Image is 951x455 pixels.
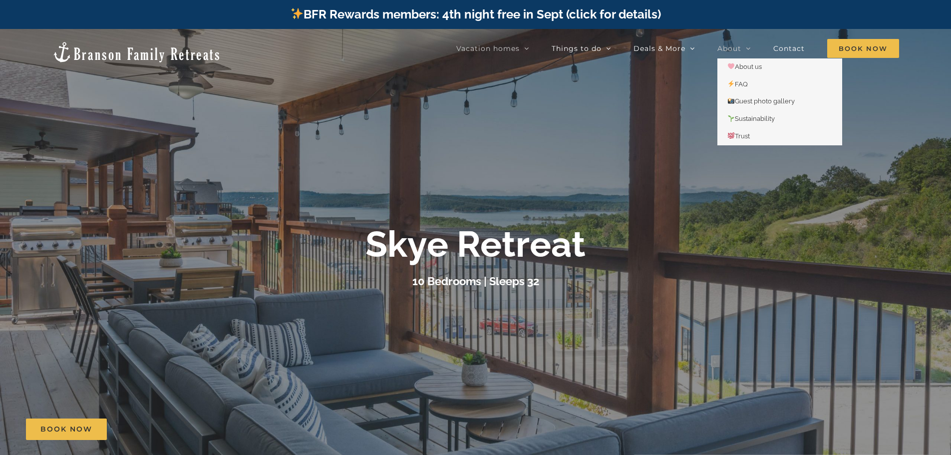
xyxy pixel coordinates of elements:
h3: 10 Bedrooms | Sleeps 32 [412,275,539,288]
a: About [717,38,751,58]
a: Contact [773,38,805,58]
span: Sustainability [727,115,775,122]
img: ✨ [291,7,303,19]
img: ⚡️ [728,80,734,87]
span: Things to do [552,45,602,52]
a: 📸Guest photo gallery [717,93,842,110]
span: Contact [773,45,805,52]
span: FAQ [727,80,748,88]
nav: Main Menu [456,38,899,58]
img: 📸 [728,98,734,104]
a: Book Now [26,419,107,440]
img: 💯 [728,132,734,139]
a: Things to do [552,38,611,58]
a: 💯Trust [717,128,842,145]
span: Trust [727,132,750,140]
span: Deals & More [634,45,685,52]
a: Vacation homes [456,38,529,58]
span: Guest photo gallery [727,97,795,105]
span: Book Now [40,425,92,434]
a: BFR Rewards members: 4th night free in Sept (click for details) [290,7,661,21]
b: Skye Retreat [365,223,586,265]
a: ⚡️FAQ [717,76,842,93]
img: 🌱 [728,115,734,122]
span: Vacation homes [456,45,520,52]
a: 🌱Sustainability [717,110,842,128]
img: Branson Family Retreats Logo [52,41,221,63]
span: About us [727,63,762,70]
a: 🩷About us [717,58,842,76]
span: About [717,45,741,52]
a: Deals & More [634,38,695,58]
img: 🩷 [728,63,734,69]
span: Book Now [827,39,899,58]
